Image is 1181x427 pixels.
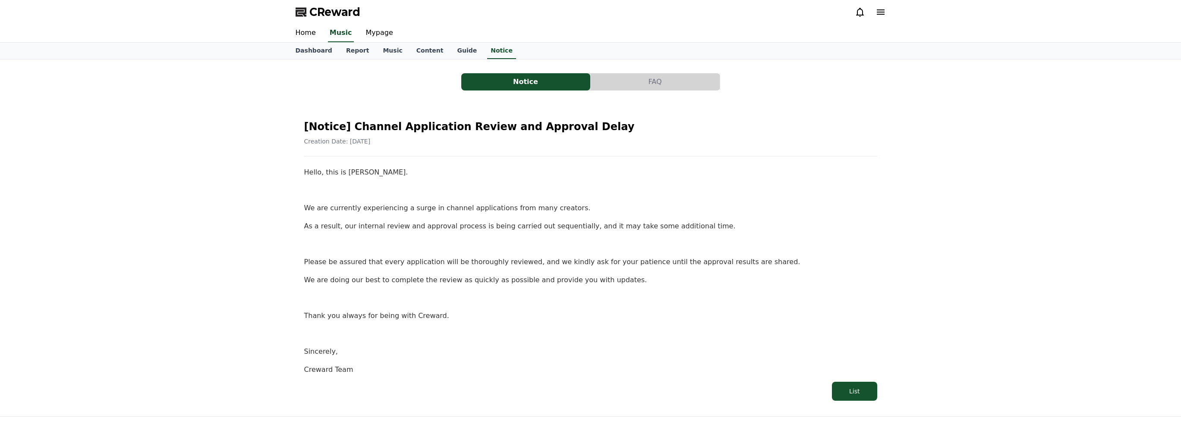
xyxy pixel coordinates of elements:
a: CReward [296,5,360,19]
a: FAQ [591,73,720,90]
button: FAQ [591,73,720,90]
a: Content [409,43,450,59]
a: Home [289,24,323,42]
a: Guide [450,43,484,59]
h2: [Notice] Channel Application Review and Approval Delay [304,120,877,134]
p: Please be assured that every application will be thoroughly reviewed, and we kindly ask for your ... [304,256,877,268]
a: Music [376,43,409,59]
a: Mypage [359,24,400,42]
a: Dashboard [289,43,339,59]
p: As a result, our internal review and approval process is being carried out sequentially, and it m... [304,221,877,232]
p: Sincerely, [304,346,877,357]
p: We are doing our best to complete the review as quickly as possible and provide you with updates. [304,274,877,286]
p: We are currently experiencing a surge in channel applications from many creators. [304,203,877,214]
a: Report [339,43,376,59]
p: Hello, this is [PERSON_NAME]. [304,167,877,178]
button: List [832,382,877,401]
a: List [304,382,877,401]
span: Creation Date: [DATE] [304,138,371,145]
div: List [849,387,860,396]
button: Notice [461,73,590,90]
p: Thank you always for being with Creward. [304,310,877,321]
a: Notice [487,43,516,59]
span: CReward [309,5,360,19]
a: Music [328,24,354,42]
p: Creward Team [304,364,877,375]
a: Notice [461,73,591,90]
